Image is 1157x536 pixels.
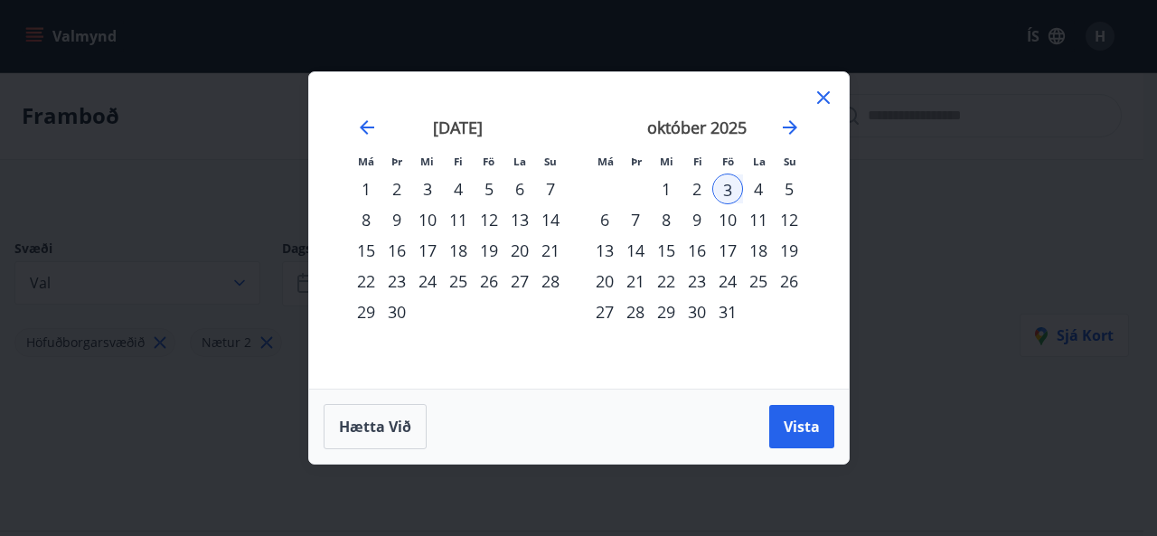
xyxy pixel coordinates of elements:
[589,235,620,266] div: 13
[651,296,682,327] td: Choose miðvikudagur, 29. október 2025 as your check-out date. It’s available.
[682,204,712,235] td: Choose fimmtudagur, 9. október 2025 as your check-out date. It’s available.
[743,174,774,204] div: 4
[651,174,682,204] div: 1
[324,404,427,449] button: Hætta við
[351,296,381,327] div: 29
[339,417,411,437] span: Hætta við
[631,155,642,168] small: Þr
[351,174,381,204] div: 1
[620,266,651,296] div: 21
[682,266,712,296] td: Choose fimmtudagur, 23. október 2025 as your check-out date. It’s available.
[682,174,712,204] div: 2
[779,117,801,138] div: Move forward to switch to the next month.
[535,204,566,235] div: 14
[381,204,412,235] td: Choose þriðjudagur, 9. september 2025 as your check-out date. It’s available.
[381,174,412,204] div: 2
[589,204,620,235] td: Choose mánudagur, 6. október 2025 as your check-out date. It’s available.
[651,174,682,204] td: Choose miðvikudagur, 1. október 2025 as your check-out date. It’s available.
[774,174,804,204] div: 5
[504,174,535,204] div: 6
[443,235,474,266] td: Choose fimmtudagur, 18. september 2025 as your check-out date. It’s available.
[412,174,443,204] td: Choose miðvikudagur, 3. september 2025 as your check-out date. It’s available.
[504,235,535,266] td: Choose laugardagur, 20. september 2025 as your check-out date. It’s available.
[504,266,535,296] td: Choose laugardagur, 27. september 2025 as your check-out date. It’s available.
[535,204,566,235] td: Choose sunnudagur, 14. september 2025 as your check-out date. It’s available.
[682,266,712,296] div: 23
[504,266,535,296] div: 27
[535,235,566,266] td: Choose sunnudagur, 21. september 2025 as your check-out date. It’s available.
[412,235,443,266] td: Choose miðvikudagur, 17. september 2025 as your check-out date. It’s available.
[420,155,434,168] small: Mi
[620,296,651,327] td: Choose þriðjudagur, 28. október 2025 as your check-out date. It’s available.
[412,204,443,235] div: 10
[743,235,774,266] div: 18
[412,266,443,296] div: 24
[712,266,743,296] div: 24
[774,174,804,204] td: Choose sunnudagur, 5. október 2025 as your check-out date. It’s available.
[358,155,374,168] small: Má
[504,235,535,266] div: 20
[351,174,381,204] td: Choose mánudagur, 1. september 2025 as your check-out date. It’s available.
[381,266,412,296] div: 23
[535,174,566,204] td: Choose sunnudagur, 7. september 2025 as your check-out date. It’s available.
[712,174,743,204] td: Selected as start date. föstudagur, 3. október 2025
[381,174,412,204] td: Choose þriðjudagur, 2. september 2025 as your check-out date. It’s available.
[784,155,796,168] small: Su
[351,296,381,327] td: Choose mánudagur, 29. september 2025 as your check-out date. It’s available.
[712,296,743,327] td: Choose föstudagur, 31. október 2025 as your check-out date. It’s available.
[651,235,682,266] div: 15
[589,235,620,266] td: Choose mánudagur, 13. október 2025 as your check-out date. It’s available.
[712,174,743,204] div: 3
[535,174,566,204] div: 7
[712,235,743,266] div: 17
[682,235,712,266] td: Choose fimmtudagur, 16. október 2025 as your check-out date. It’s available.
[620,235,651,266] td: Choose þriðjudagur, 14. október 2025 as your check-out date. It’s available.
[651,204,682,235] td: Choose miðvikudagur, 8. október 2025 as your check-out date. It’s available.
[743,174,774,204] td: Choose laugardagur, 4. október 2025 as your check-out date. It’s available.
[474,266,504,296] td: Choose föstudagur, 26. september 2025 as your check-out date. It’s available.
[381,296,412,327] div: 30
[351,204,381,235] td: Choose mánudagur, 8. september 2025 as your check-out date. It’s available.
[351,235,381,266] div: 15
[412,235,443,266] div: 17
[412,204,443,235] td: Choose miðvikudagur, 10. september 2025 as your check-out date. It’s available.
[712,235,743,266] td: Choose föstudagur, 17. október 2025 as your check-out date. It’s available.
[504,204,535,235] div: 13
[443,266,474,296] td: Choose fimmtudagur, 25. september 2025 as your check-out date. It’s available.
[753,155,766,168] small: La
[381,204,412,235] div: 9
[381,235,412,266] div: 16
[589,266,620,296] td: Choose mánudagur, 20. október 2025 as your check-out date. It’s available.
[651,204,682,235] div: 8
[474,235,504,266] td: Choose föstudagur, 19. september 2025 as your check-out date. It’s available.
[620,296,651,327] div: 28
[774,204,804,235] div: 12
[651,235,682,266] td: Choose miðvikudagur, 15. október 2025 as your check-out date. It’s available.
[682,204,712,235] div: 9
[620,235,651,266] div: 14
[774,235,804,266] div: 19
[351,235,381,266] td: Choose mánudagur, 15. september 2025 as your check-out date. It’s available.
[474,204,504,235] div: 12
[712,204,743,235] td: Choose föstudagur, 10. október 2025 as your check-out date. It’s available.
[589,296,620,327] td: Choose mánudagur, 27. október 2025 as your check-out date. It’s available.
[331,94,827,367] div: Calendar
[443,204,474,235] td: Choose fimmtudagur, 11. september 2025 as your check-out date. It’s available.
[443,174,474,204] td: Choose fimmtudagur, 4. september 2025 as your check-out date. It’s available.
[682,174,712,204] td: Choose fimmtudagur, 2. október 2025 as your check-out date. It’s available.
[443,174,474,204] div: 4
[433,117,483,138] strong: [DATE]
[589,266,620,296] div: 20
[589,296,620,327] div: 27
[391,155,402,168] small: Þr
[712,266,743,296] td: Choose föstudagur, 24. október 2025 as your check-out date. It’s available.
[743,204,774,235] div: 11
[474,174,504,204] td: Choose föstudagur, 5. september 2025 as your check-out date. It’s available.
[774,266,804,296] div: 26
[351,204,381,235] div: 8
[712,204,743,235] div: 10
[597,155,614,168] small: Má
[620,204,651,235] div: 7
[620,204,651,235] td: Choose þriðjudagur, 7. október 2025 as your check-out date. It’s available.
[743,204,774,235] td: Choose laugardagur, 11. október 2025 as your check-out date. It’s available.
